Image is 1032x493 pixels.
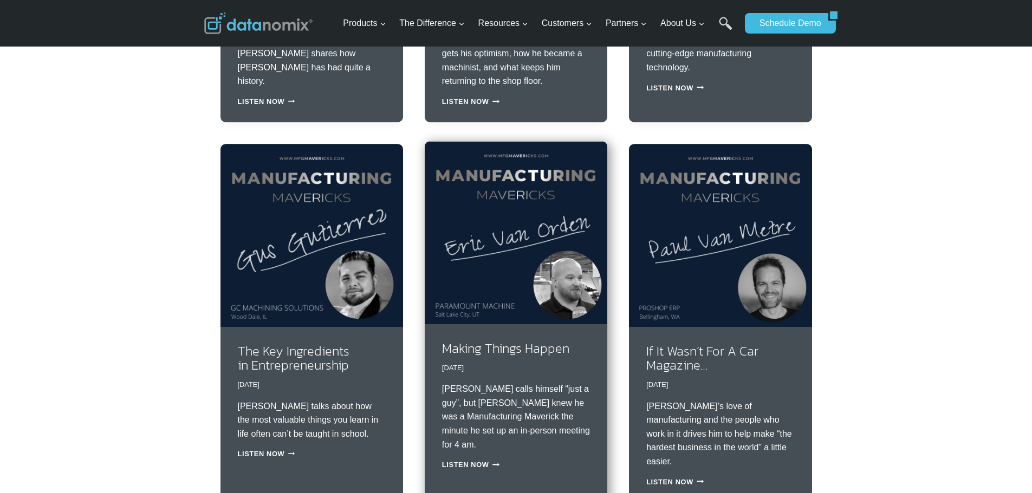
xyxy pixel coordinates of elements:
[238,399,386,441] p: [PERSON_NAME] talks about how the most valuable things you learn in life often can’t be taught in...
[399,16,465,30] span: The Difference
[629,144,812,326] img: Paul Van Metre on Manufacturing Mavericks
[660,16,705,30] span: About Us
[204,12,313,34] img: Datanomix
[646,19,794,74] p: [PERSON_NAME] shares his journey from starting a company to delivering cutting-edge manufacturing...
[238,450,295,458] a: Listen Now
[442,339,569,358] a: Making Things Happen
[171,1,205,10] span: Last Name
[442,97,499,106] a: Listen Now
[171,45,202,55] span: Company
[238,19,386,88] p: From squeezing in the odd job to the craziest parts they’ve ever made. [PERSON_NAME] shares how [...
[478,16,528,30] span: Resources
[442,382,590,451] p: [PERSON_NAME] calls himself “just a guy”, but [PERSON_NAME] knew he was a Manufacturing Maverick ...
[442,19,590,88] p: America’s Manufacturing MC, [PERSON_NAME], shares where he gets his optimism, how he became a mac...
[220,144,403,326] img: Manufacturing Maverick, Gus Guttierez
[646,341,758,374] a: If It Wasn’t For A Car Magazine…
[238,379,259,390] time: [DATE]
[646,379,668,390] time: [DATE]
[646,478,704,486] a: Listen Now
[719,17,732,41] a: Search
[238,97,295,106] a: Listen Now
[425,141,607,324] img: Making Things Happen
[745,13,828,34] a: Schedule Demo
[646,399,794,469] p: [PERSON_NAME]’s love of manufacturing and the people who work in it drives him to help make “the ...
[43,197,60,205] a: Terms
[646,84,704,92] a: Listen Now
[442,363,464,373] time: [DATE]
[238,341,349,374] a: The Key Ingredients in Entrepreneurship
[69,197,105,205] a: Privacy Policy
[442,461,499,469] a: Listen Now
[542,16,592,30] span: Customers
[343,16,386,30] span: Products
[606,16,647,30] span: Partners
[339,6,739,41] nav: Primary Navigation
